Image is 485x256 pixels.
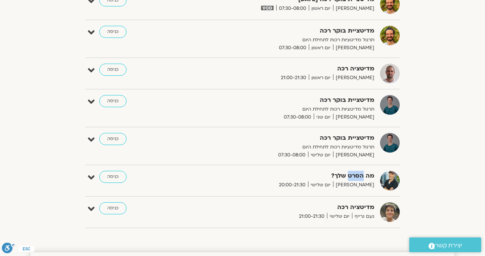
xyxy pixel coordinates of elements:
strong: מדיטציית בוקר רכה [189,133,374,143]
span: 07:30-08:00 [275,151,308,159]
span: 20:00-21:30 [276,181,308,189]
a: כניסה [99,133,127,145]
span: 21:00-21:30 [296,212,327,220]
span: [PERSON_NAME] [333,113,374,121]
span: יום שלישי [327,212,352,220]
span: 07:30-08:00 [281,113,314,121]
a: כניסה [99,171,127,183]
span: יום ראשון [309,74,333,82]
span: [PERSON_NAME] [333,74,374,82]
span: יום ראשון [309,5,333,12]
strong: מדיטציית בוקר רכה [189,26,374,36]
span: [PERSON_NAME] [333,181,374,189]
span: יצירת קשר [435,240,462,251]
span: יום שלישי [308,181,333,189]
span: 21:00-21:30 [278,74,309,82]
strong: מדיטציה רכה [189,64,374,74]
strong: מדיטציה רכה [189,202,374,212]
a: כניסה [99,26,127,38]
span: [PERSON_NAME] [333,151,374,159]
a: כניסה [99,202,127,214]
span: נעם גרייף [352,212,374,220]
span: 07:30-08:00 [276,44,309,52]
span: 07:30-08:00 [276,5,309,12]
span: [PERSON_NAME] [333,5,374,12]
a: יצירת קשר [409,237,481,252]
span: [PERSON_NAME] [333,44,374,52]
p: תרגול מדיטציות רכות לתחילת היום [189,36,374,44]
a: כניסה [99,64,127,76]
a: כניסה [99,95,127,107]
p: תרגול מדיטציות רכות לתחילת היום [189,105,374,113]
span: יום שלישי [308,151,333,159]
span: יום שני [314,113,333,121]
span: יום ראשון [309,44,333,52]
img: vodicon [261,6,274,10]
p: תרגול מדיטציות רכות לתחילת היום [189,143,374,151]
strong: מדיטציית בוקר רכה [189,95,374,105]
strong: מה הסרט שלך? [189,171,374,181]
